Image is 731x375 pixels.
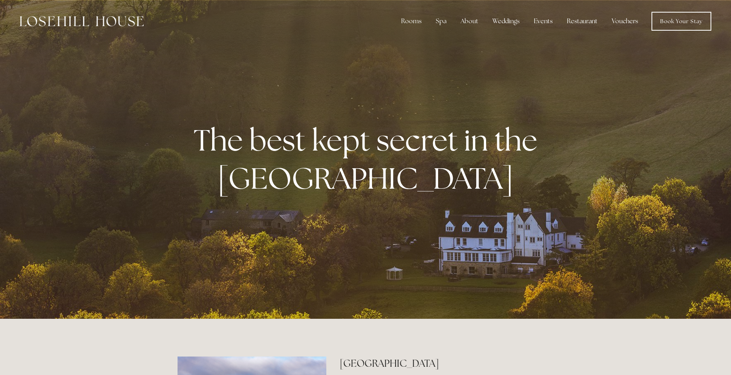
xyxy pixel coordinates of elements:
[20,16,144,26] img: Losehill House
[651,12,711,31] a: Book Your Stay
[340,357,553,370] h2: [GEOGRAPHIC_DATA]
[194,121,544,198] strong: The best kept secret in the [GEOGRAPHIC_DATA]
[454,13,485,29] div: About
[527,13,559,29] div: Events
[486,13,526,29] div: Weddings
[429,13,453,29] div: Spa
[605,13,644,29] a: Vouchers
[395,13,428,29] div: Rooms
[561,13,604,29] div: Restaurant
